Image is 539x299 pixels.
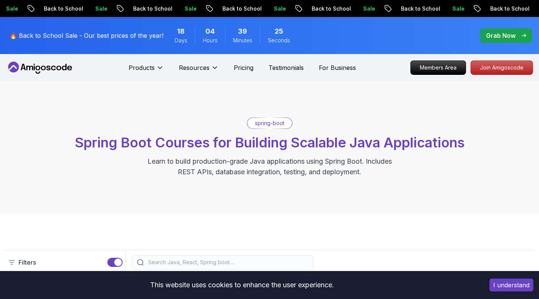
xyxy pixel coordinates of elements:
a: Members Area [410,60,466,75]
p: spring-boot [255,119,284,127]
p: Join Amigoscode [471,61,533,74]
span: Hours [203,37,217,44]
p: Sale [89,5,113,12]
span: 25 Seconds [275,26,283,37]
p: Learn to build production-grade Java applications using Spring Boot. Includes REST APIs, database... [143,156,397,177]
span: 4 Hours [205,26,215,37]
p: Sale [357,5,381,12]
button: Resources [179,63,219,78]
span: Seconds [268,37,290,44]
button: Products [129,63,164,78]
span: Days [175,37,187,44]
p: Back to School [305,5,357,12]
p: Back to School [395,5,446,12]
p: Sale [267,5,292,12]
p: Products [129,63,155,72]
button: Accept cookies [489,279,533,291]
p: Sale [178,5,202,12]
p: Filters [19,258,36,267]
p: Back to School [37,5,89,12]
span: Spring Boot Courses for Building Scalable Java Applications [75,134,464,151]
a: Join Amigoscode [471,60,533,75]
p: Members Area [411,61,466,74]
p: Back to School [127,5,178,12]
p: Resources [179,63,210,72]
p: Grab Now [486,31,516,40]
span: Minutes [233,37,252,44]
a: For Business [319,63,356,72]
p: Back to School [216,5,267,12]
a: Testimonials [269,63,304,72]
span: 39 Minutes [238,26,247,37]
a: Pricing [234,63,253,72]
p: Sale [446,5,470,12]
p: 🔥 Back to School Sale - Our best prices of the year! [9,31,163,40]
p: Back to School [484,5,535,12]
span: 18 Days [177,26,185,37]
input: Search Java, React, Spring boot ... [147,259,309,266]
div: This website uses cookies to enhance the user experience. [6,277,478,293]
